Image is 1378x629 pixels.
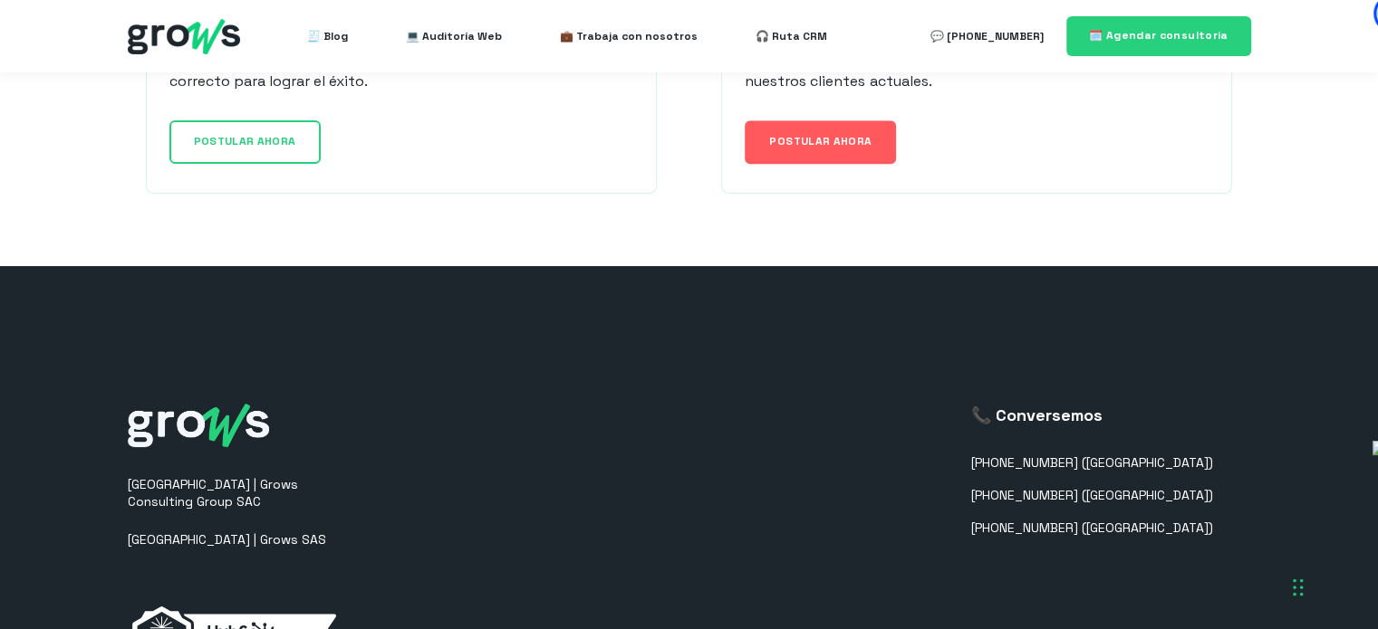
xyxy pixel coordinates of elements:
span: 🗓️ Agendar consultoría [1089,28,1229,43]
p: [GEOGRAPHIC_DATA] | Grows SAS [128,531,354,548]
a: POSTULAR AHORA [169,120,321,163]
a: 🧾 Blog [307,18,348,54]
h3: 📞 Conversemos [971,404,1213,426]
a: [PHONE_NUMBER] ([GEOGRAPHIC_DATA]) [971,488,1213,503]
img: grows-white_1 [128,404,269,447]
a: [PHONE_NUMBER] ([GEOGRAPHIC_DATA]) [971,520,1213,536]
div: Widget de chat [1287,542,1378,629]
a: [PHONE_NUMBER] ([GEOGRAPHIC_DATA]) [971,455,1213,471]
img: grows - hubspot [128,19,240,54]
a: 💬 [PHONE_NUMBER] [930,18,1044,54]
a: 💻 Auditoría Web [406,18,502,54]
span: POSTULAR AHORA [194,134,296,148]
span: POSTULAR AHORA [769,134,872,148]
a: 🗓️ Agendar consultoría [1066,16,1251,55]
div: Arrastrar [1293,560,1304,615]
p: [GEOGRAPHIC_DATA] | Grows Consulting Group SAC [128,476,354,511]
a: 💼 Trabaja con nosotros [560,18,698,54]
a: POSTULAR AHORA [745,120,896,163]
iframe: Chat Widget [1287,542,1378,629]
a: 🎧 Ruta CRM [756,18,827,54]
